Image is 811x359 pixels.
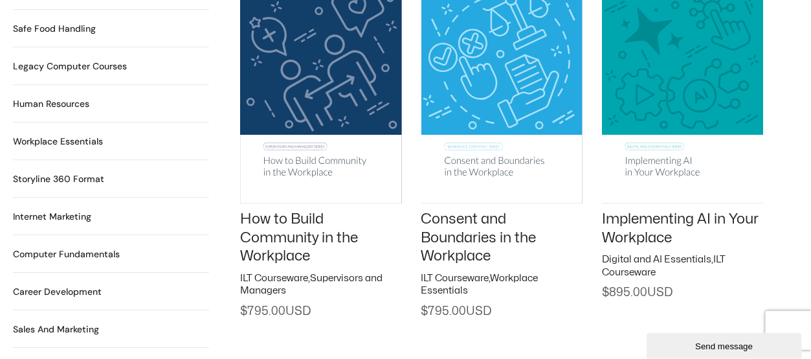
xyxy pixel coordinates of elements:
a: Visit product category Career Development [13,285,102,299]
a: Supervisors and Managers [240,273,383,296]
a: Digital and AI Essentials [602,255,711,264]
span: $ [240,306,247,317]
a: Implementing AI in Your Workplace [602,212,759,245]
h2: Sales and Marketing [13,323,99,336]
a: Visit product category Human Resources [13,97,89,111]
h2: Safe Food Handling [13,22,96,36]
a: ILT Courseware [421,273,489,283]
span: 895.00 [602,287,672,298]
h2: , [240,272,401,297]
h2: , [602,253,763,279]
span: $ [421,306,428,317]
h2: Human Resources [13,97,89,111]
a: Visit product category Legacy Computer Courses [13,60,127,73]
a: Visit product category Storyline 360 Format [13,172,104,186]
h2: Career Development [13,285,102,299]
a: Visit product category Internet Marketing [13,210,91,224]
h2: Workplace Essentials [13,135,103,148]
h2: Storyline 360 Format [13,172,104,186]
a: Consent and Boundaries in the Workplace [421,212,537,263]
h2: Legacy Computer Courses [13,60,127,73]
h2: , [421,272,583,297]
a: ILT Courseware [240,273,308,283]
span: 795.00 [421,306,492,317]
span: 795.00 [240,306,311,317]
a: How to Build Community in the Workplace [240,212,358,263]
a: Visit product category Computer Fundamentals [13,248,120,261]
h2: Computer Fundamentals [13,248,120,261]
h2: Internet Marketing [13,210,91,224]
iframe: chat widget [647,330,805,359]
a: Visit product category Sales and Marketing [13,323,99,336]
a: Visit product category Safe Food Handling [13,22,96,36]
a: ILT Courseware [602,255,726,277]
span: $ [602,287,609,298]
a: Visit product category Workplace Essentials [13,135,103,148]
